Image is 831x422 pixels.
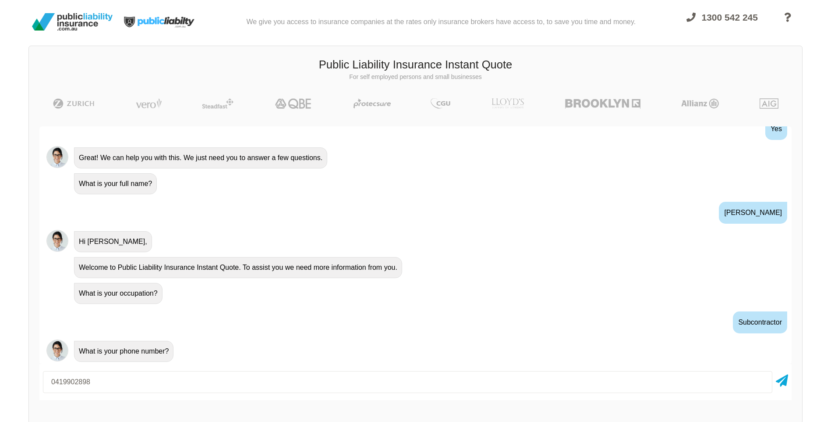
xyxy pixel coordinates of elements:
[46,340,68,361] img: Chatbot | PLI
[487,98,529,109] img: LLOYD's | Public Liability Insurance
[28,10,116,34] img: Public Liability Insurance
[35,73,796,82] p: For self employed persons and small businesses
[74,341,173,362] div: What is your phone number?
[246,4,636,40] div: We give you access to insurance companies at the rates only insurance brokers have access to, to ...
[74,147,327,168] div: Great! We can help you with this. We just need you to answer a few questions.
[350,98,394,109] img: Protecsure | Public Liability Insurance
[35,57,796,73] h3: Public Liability Insurance Instant Quote
[765,118,787,140] div: Yes
[46,230,68,252] img: Chatbot | PLI
[702,12,758,22] span: 1300 542 245
[132,98,166,109] img: Vero | Public Liability Insurance
[733,311,787,333] div: subcontractor
[46,146,68,168] img: Chatbot | PLI
[74,283,163,304] div: What is your occupation?
[677,98,723,109] img: Allianz | Public Liability Insurance
[74,231,152,252] div: Hi [PERSON_NAME],
[49,98,99,109] img: Zurich | Public Liability Insurance
[74,257,402,278] div: Welcome to Public Liability Insurance Instant Quote. To assist you we need more information from ...
[719,202,787,224] div: [PERSON_NAME]
[116,4,204,40] img: Public Liability Insurance Light
[74,173,157,194] div: What is your full name?
[198,98,237,109] img: Steadfast | Public Liability Insurance
[427,98,453,109] img: CGU | Public Liability Insurance
[679,7,766,40] a: 1300 542 245
[270,98,317,109] img: QBE | Public Liability Insurance
[562,98,644,109] img: Brooklyn | Public Liability Insurance
[756,98,782,109] img: AIG | Public Liability Insurance
[43,371,772,393] input: Your phone number, eg: +61xxxxxxxxxx / 0xxxxxxxxx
